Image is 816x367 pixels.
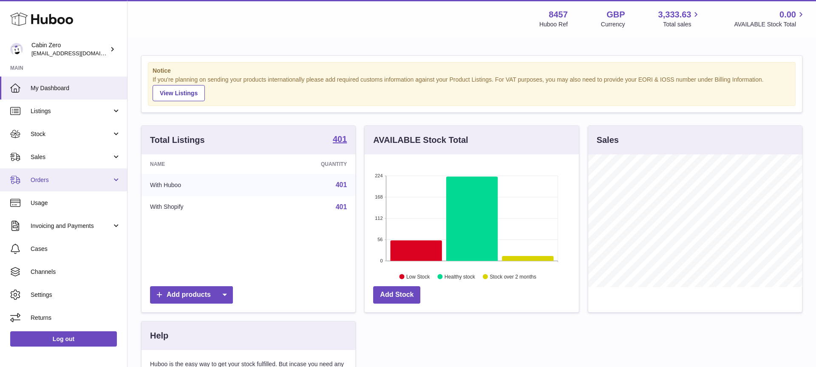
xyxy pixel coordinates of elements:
[10,331,117,347] a: Log out
[333,135,347,143] strong: 401
[142,154,257,174] th: Name
[31,107,112,115] span: Listings
[406,273,430,279] text: Low Stock
[490,273,536,279] text: Stock over 2 months
[549,9,568,20] strong: 8457
[257,154,355,174] th: Quantity
[658,9,691,20] span: 3,333.63
[539,20,568,28] div: Huboo Ref
[31,222,112,230] span: Invoicing and Payments
[375,173,382,178] text: 224
[606,9,625,20] strong: GBP
[336,181,347,188] a: 401
[31,84,121,92] span: My Dashboard
[373,134,468,146] h3: AVAILABLE Stock Total
[150,330,168,341] h3: Help
[10,43,23,56] img: huboo@cabinzero.com
[150,134,205,146] h3: Total Listings
[153,76,791,101] div: If you're planning on sending your products internationally please add required customs informati...
[31,176,112,184] span: Orders
[142,196,257,218] td: With Shopify
[597,134,619,146] h3: Sales
[779,9,796,20] span: 0.00
[31,130,112,138] span: Stock
[601,20,625,28] div: Currency
[150,286,233,304] a: Add products
[153,85,205,101] a: View Listings
[734,9,806,28] a: 0.00 AVAILABLE Stock Total
[375,216,382,221] text: 112
[445,273,476,279] text: Healthy stock
[375,194,382,199] text: 168
[31,245,121,253] span: Cases
[31,41,108,57] div: Cabin Zero
[373,286,420,304] a: Add Stock
[31,291,121,299] span: Settings
[31,314,121,322] span: Returns
[31,268,121,276] span: Channels
[142,174,257,196] td: With Huboo
[333,135,347,145] a: 401
[31,50,125,57] span: [EMAIL_ADDRESS][DOMAIN_NAME]
[31,199,121,207] span: Usage
[658,9,701,28] a: 3,333.63 Total sales
[31,153,112,161] span: Sales
[336,203,347,211] a: 401
[378,237,383,242] text: 56
[153,67,791,75] strong: Notice
[663,20,701,28] span: Total sales
[380,258,383,263] text: 0
[734,20,806,28] span: AVAILABLE Stock Total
